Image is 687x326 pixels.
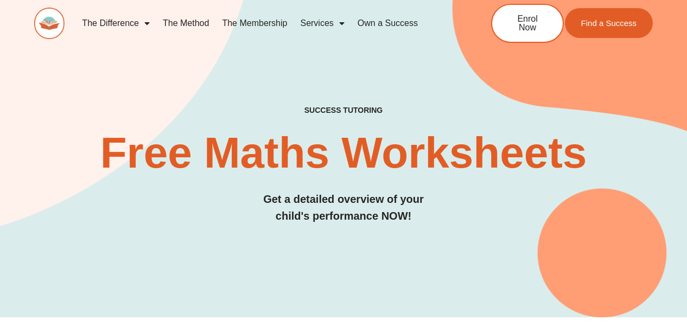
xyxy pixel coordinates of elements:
[491,4,564,43] a: Enrol Now
[508,15,546,32] span: Enrol Now
[75,11,156,36] a: The Difference
[34,131,652,175] h2: Free Maths Worksheets​
[581,19,637,27] span: Find a Success
[156,11,215,36] a: The Method
[564,8,653,38] a: Find a Success
[294,11,351,36] a: Services
[75,11,456,36] nav: Menu
[215,11,294,36] a: The Membership
[351,11,424,36] a: Own a Success
[34,106,652,115] h4: SUCCESS TUTORING​
[34,191,652,225] h3: Get a detailed overview of your child's performance NOW!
